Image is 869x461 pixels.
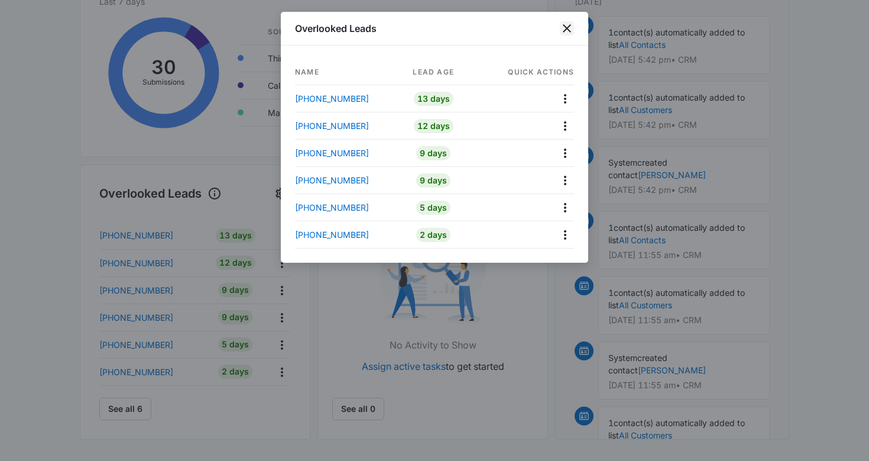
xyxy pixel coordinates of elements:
[394,60,474,85] th: Lead age
[295,92,369,105] p: [PHONE_NUMBER]
[416,201,450,215] div: 5 Days
[556,198,574,217] button: Actions
[560,21,574,36] button: close
[295,174,369,186] p: [PHONE_NUMBER]
[556,144,574,162] button: Actions
[295,228,369,241] p: [PHONE_NUMBER]
[295,174,394,186] a: [PHONE_NUMBER]
[295,60,394,85] th: Name
[295,228,394,241] a: [PHONE_NUMBER]
[416,173,450,188] div: 9 Days
[295,21,377,36] h1: Overlooked Leads
[416,146,450,160] div: 9 Days
[295,147,394,159] a: [PHONE_NUMBER]
[556,171,574,189] button: Actions
[556,117,574,135] button: Actions
[414,92,453,106] div: 13 Days
[295,147,369,159] p: [PHONE_NUMBER]
[295,120,394,132] a: [PHONE_NUMBER]
[295,92,394,105] a: [PHONE_NUMBER]
[295,120,369,132] p: [PHONE_NUMBER]
[295,201,369,214] p: [PHONE_NUMBER]
[556,89,574,108] button: Actions
[414,119,453,133] div: 12 Days
[416,228,450,242] div: 2 Days
[295,201,394,214] a: [PHONE_NUMBER]
[556,225,574,244] button: Actions
[474,60,574,85] th: Quick actions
